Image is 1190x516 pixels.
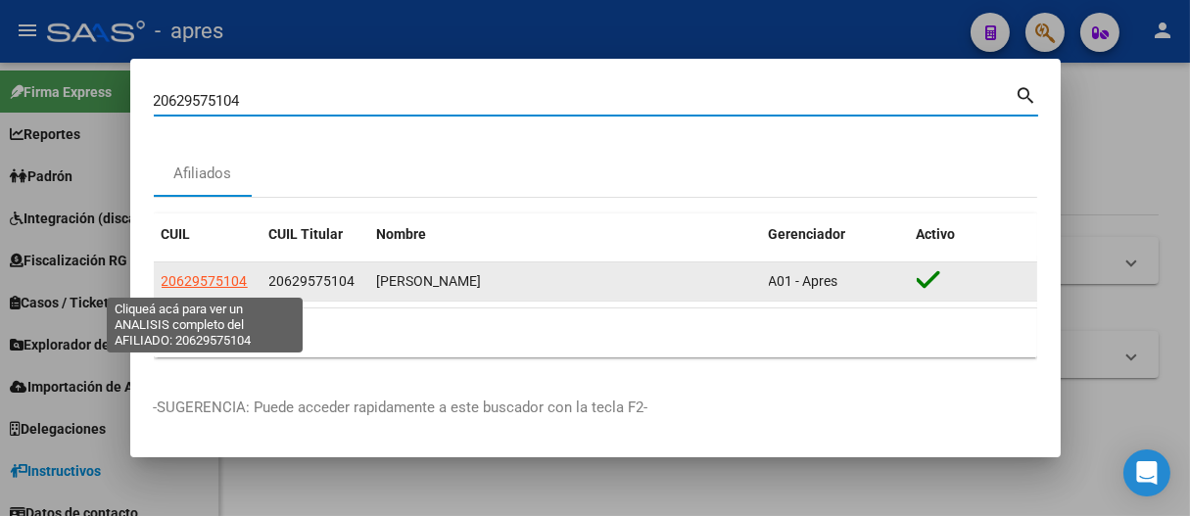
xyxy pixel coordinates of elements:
[154,397,1037,419] p: -SUGERENCIA: Puede acceder rapidamente a este buscador con la tecla F2-
[269,226,344,242] span: CUIL Titular
[377,226,427,242] span: Nombre
[173,163,231,185] div: Afiliados
[262,213,369,256] datatable-header-cell: CUIL Titular
[917,226,956,242] span: Activo
[1016,82,1038,106] mat-icon: search
[909,213,1037,256] datatable-header-cell: Activo
[154,213,262,256] datatable-header-cell: CUIL
[377,270,753,293] div: [PERSON_NAME]
[369,213,761,256] datatable-header-cell: Nombre
[1123,449,1170,496] div: Open Intercom Messenger
[154,308,1037,357] div: 1 total
[162,273,248,289] span: 20629575104
[769,226,846,242] span: Gerenciador
[162,226,191,242] span: CUIL
[269,273,356,289] span: 20629575104
[761,213,909,256] datatable-header-cell: Gerenciador
[769,273,838,289] span: A01 - Apres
